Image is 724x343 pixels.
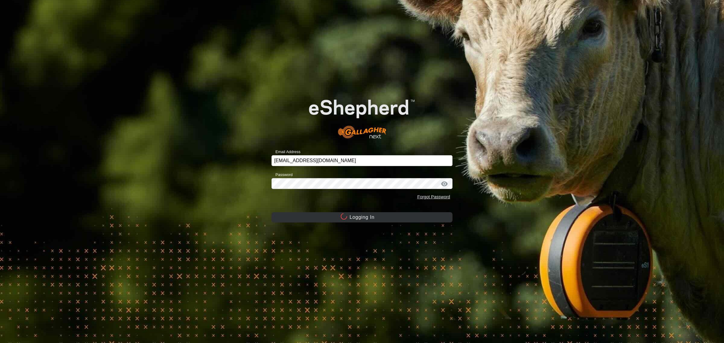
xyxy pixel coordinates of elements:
input: Email Address [271,155,453,166]
img: E-shepherd Logo [290,84,434,146]
a: Forgot Password [417,194,450,199]
button: Logging In [271,212,453,222]
label: Password [271,172,293,178]
label: Email Address [271,149,300,155]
